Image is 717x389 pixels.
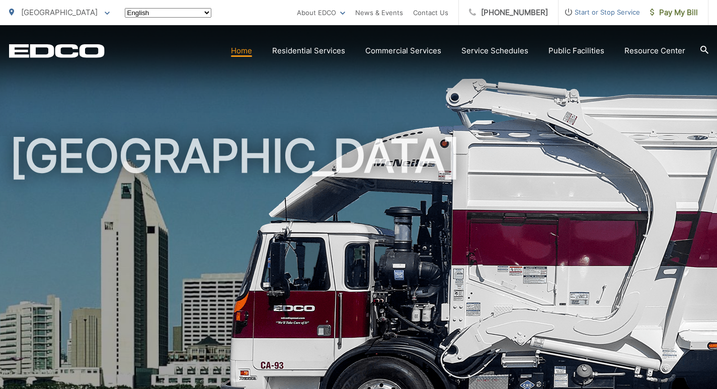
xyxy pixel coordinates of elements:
[231,45,252,57] a: Home
[9,44,105,58] a: EDCD logo. Return to the homepage.
[413,7,448,19] a: Contact Us
[272,45,345,57] a: Residential Services
[548,45,604,57] a: Public Facilities
[624,45,685,57] a: Resource Center
[297,7,345,19] a: About EDCO
[21,8,98,17] span: [GEOGRAPHIC_DATA]
[365,45,441,57] a: Commercial Services
[650,7,698,19] span: Pay My Bill
[461,45,528,57] a: Service Schedules
[355,7,403,19] a: News & Events
[125,8,211,18] select: Select a language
